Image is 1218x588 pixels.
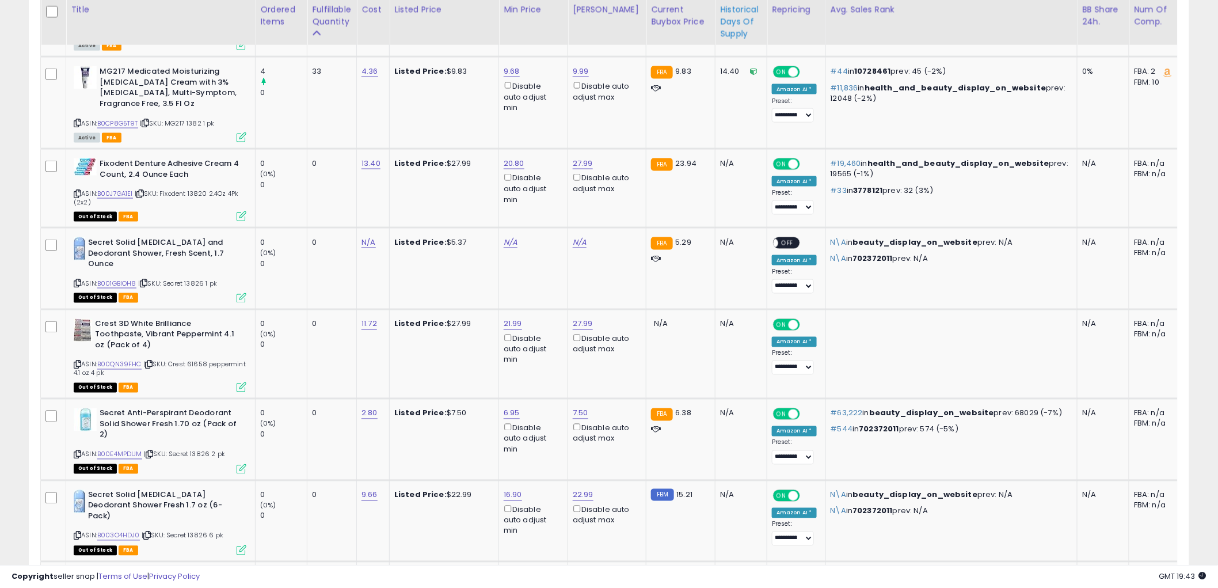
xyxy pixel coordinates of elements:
div: Num of Comp. [1134,3,1176,28]
span: 3778121 [853,185,882,196]
b: MG217 Medicated Moisturizing [MEDICAL_DATA] Cream with 3% [MEDICAL_DATA], Multi-Symptom, Fragranc... [100,66,239,112]
div: ASIN: [74,237,246,301]
a: Privacy Policy [149,571,200,582]
a: N/A [573,237,587,248]
div: 4 [260,66,307,77]
a: B0CP8G5T9T [97,119,138,128]
a: N/A [504,237,517,248]
div: Avg. Sales Rank [831,3,1073,16]
div: 0 [312,408,348,419]
div: Min Price [504,3,563,16]
b: Listed Price: [394,490,447,500]
span: 6.38 [676,408,692,419]
div: 0 [260,430,307,440]
div: Amazon AI * [772,426,817,437]
div: 0 [260,180,307,190]
a: 27.99 [573,318,593,330]
div: Listed Price [394,3,494,16]
p: in prev: N/A [831,253,1069,264]
div: FBM: n/a [1134,248,1172,258]
span: ON [774,491,789,500]
span: #33 [831,185,847,196]
div: Title [71,3,250,16]
span: OFF [778,238,797,248]
div: 0 [260,259,307,269]
span: | SKU: Crest 61658 peppermint 4.1 oz 4 pk [74,360,246,377]
a: B00J7GA1EI [97,189,133,199]
a: 6.95 [504,408,520,419]
b: Listed Price: [394,237,447,248]
p: in prev: N/A [831,490,1069,500]
p: in prev: N/A [831,506,1069,517]
div: Preset: [772,521,817,547]
span: FBA [119,293,138,303]
strong: Copyright [12,571,54,582]
span: health_and_beauty_display_on_website [867,158,1049,169]
b: Secret Anti-Perspirant Deodorant Solid Shower Fresh 1.70 oz (Pack of 2) [100,408,239,443]
b: Crest 3D White Brilliance Toothpaste, Vibrant Peppermint 4.1 oz (Pack of 4) [95,319,235,354]
div: Disable auto adjust max [573,172,637,194]
span: | SKU: MG217 1382 1 pk [140,119,215,128]
div: FBA: n/a [1134,158,1172,169]
img: 41h9QCXuA8L._SL40_.jpg [74,490,85,513]
span: 2025-09-8 19:43 GMT [1159,571,1206,582]
div: FBA: n/a [1134,237,1172,248]
span: N\A [831,506,846,517]
div: N/A [720,158,758,169]
div: $5.37 [394,237,490,248]
span: FBA [119,546,138,556]
div: Amazon AI * [772,84,817,94]
span: All listings that are currently out of stock and unavailable for purchase on Amazon [74,464,117,474]
img: 31Q+X4tiZ-L._SL40_.jpg [74,66,97,89]
div: Preset: [772,439,817,465]
div: 33 [312,66,348,77]
p: in prev: 19565 (-1%) [831,158,1069,179]
span: 9.83 [676,66,692,77]
a: B00QN39FHC [97,360,142,370]
img: 31sla88wsjL._SL40_.jpg [74,408,97,431]
small: FBA [651,237,672,250]
a: Terms of Use [98,571,147,582]
div: N/A [1082,408,1120,419]
span: All listings currently available for purchase on Amazon [74,41,100,51]
div: FBA: n/a [1134,408,1172,419]
span: OFF [798,491,817,500]
a: 11.72 [361,318,377,330]
div: 0 [260,408,307,419]
span: N\A [831,253,846,264]
span: All listings that are currently out of stock and unavailable for purchase on Amazon [74,212,117,222]
div: Preset: [772,189,817,215]
div: Preset: [772,350,817,375]
b: Listed Price: [394,66,447,77]
div: N/A [720,490,758,500]
span: ON [774,320,789,329]
small: FBA [651,408,672,421]
span: FBA [102,41,121,51]
span: 702372011 [852,253,892,264]
div: FBA: 2 [1134,66,1172,77]
span: #11,836 [831,82,858,93]
div: Disable auto adjust min [504,80,559,113]
div: 0% [1082,66,1120,77]
div: Disable auto adjust max [573,503,637,526]
b: Listed Price: [394,318,447,329]
a: B001GBIOH8 [97,279,136,289]
p: in prev: 45 (-2%) [831,66,1069,77]
span: beauty_display_on_website [869,408,994,419]
span: | SKU: Secret 13826 1 pk [138,279,217,288]
span: All listings that are currently out of stock and unavailable for purchase on Amazon [74,293,117,303]
span: health_and_beauty_display_on_website [865,82,1046,93]
a: B00E4MPDUM [97,450,142,460]
span: #63,222 [831,408,863,419]
b: Secret Solid [MEDICAL_DATA] and Deodorant Shower, Fresh Scent, 1.7 Ounce [88,237,228,272]
a: 9.99 [573,66,589,77]
span: 702372011 [852,506,892,517]
div: $7.50 [394,408,490,419]
div: Preset: [772,97,817,123]
a: 22.99 [573,490,593,501]
span: beauty_display_on_website [852,237,977,248]
div: N/A [1082,158,1120,169]
span: N\A [831,237,846,248]
div: N/A [1082,490,1120,500]
p: in prev: 574 (-5%) [831,424,1069,435]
